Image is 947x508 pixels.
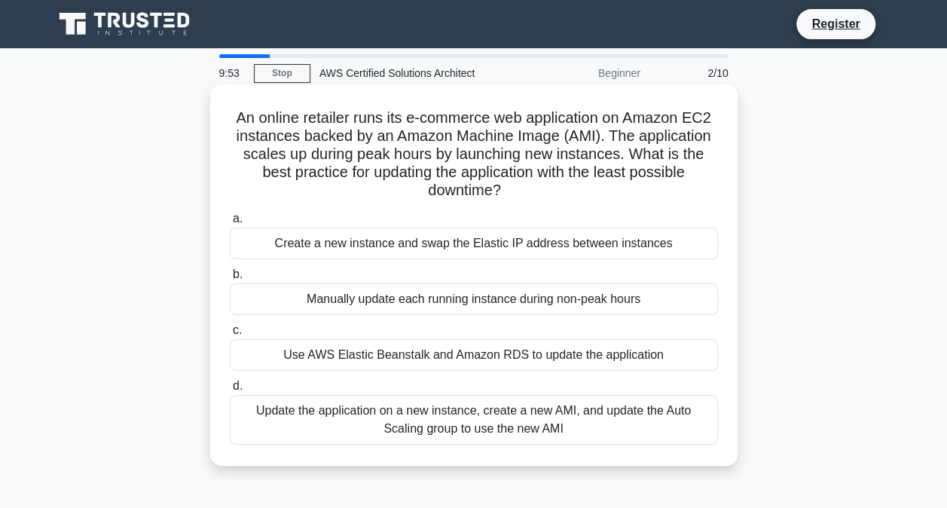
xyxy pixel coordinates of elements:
[254,64,310,83] a: Stop
[230,283,718,315] div: Manually update each running instance during non-peak hours
[233,212,243,225] span: a.
[518,58,649,88] div: Beginner
[230,339,718,371] div: Use AWS Elastic Beanstalk and Amazon RDS to update the application
[649,58,738,88] div: 2/10
[233,323,242,336] span: c.
[233,268,243,280] span: b.
[802,14,869,33] a: Register
[210,58,254,88] div: 9:53
[230,228,718,259] div: Create a new instance and swap the Elastic IP address between instances
[233,379,243,392] span: d.
[230,395,718,445] div: Update the application on a new instance, create a new AMI, and update the Auto Scaling group to ...
[228,109,719,200] h5: An online retailer runs its e-commerce web application on Amazon EC2 instances backed by an Amazo...
[310,58,518,88] div: AWS Certified Solutions Architect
